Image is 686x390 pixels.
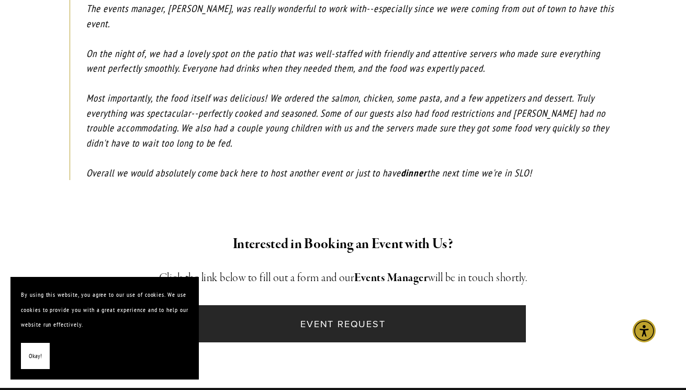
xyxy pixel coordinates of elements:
[21,287,188,332] p: By using this website, you agree to our use of cookies. We use cookies to provide you with a grea...
[70,269,616,287] h3: Click the link below to fill out a form and our will be in touch shortly.
[29,349,42,364] span: Okay!
[21,343,50,370] button: Okay!
[10,277,199,380] section: Cookie banner
[354,271,428,285] strong: Events Manager
[633,319,656,342] div: Accessibility Menu
[233,235,453,253] strong: Interested in Booking an Event with Us?
[160,305,526,342] a: Event Request
[427,166,532,179] em: the next time we're in SLO!
[401,166,427,179] em: dinner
